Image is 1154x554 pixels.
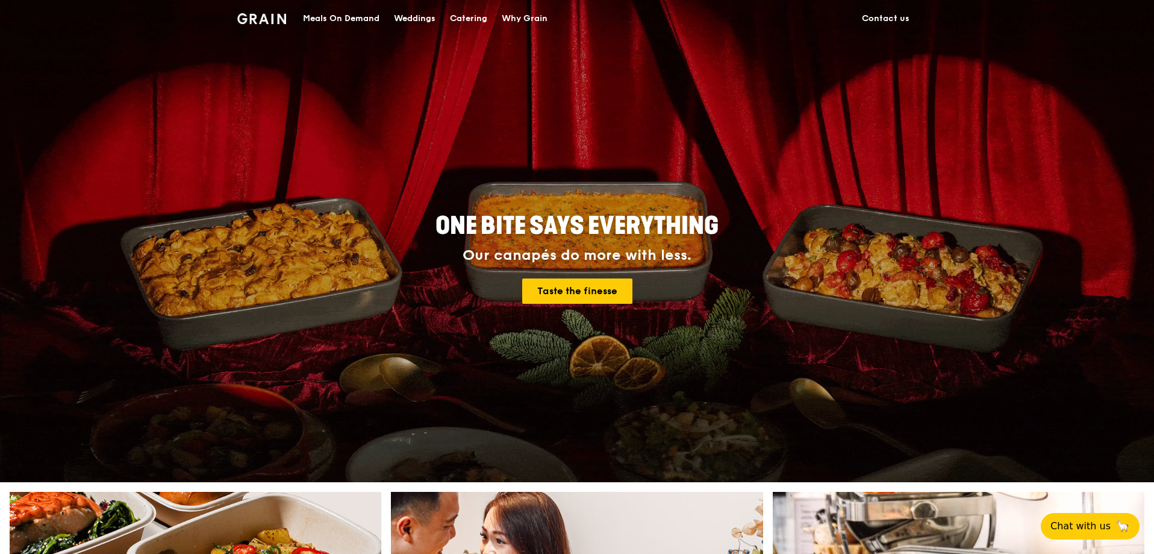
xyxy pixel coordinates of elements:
div: Our canapés do more with less. [360,247,794,264]
div: Meals On Demand [303,1,379,37]
span: ONE BITE SAYS EVERYTHING [435,212,719,241]
button: Chat with us🦙 [1041,513,1140,540]
span: Chat with us [1050,519,1111,534]
div: Weddings [394,1,435,37]
a: Why Grain [494,1,555,37]
a: Catering [443,1,494,37]
span: 🦙 [1115,519,1130,534]
a: Weddings [387,1,443,37]
a: Taste the finesse [522,279,632,304]
img: Grain [237,13,286,24]
a: Contact us [855,1,917,37]
div: Catering [450,1,487,37]
div: Why Grain [502,1,547,37]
